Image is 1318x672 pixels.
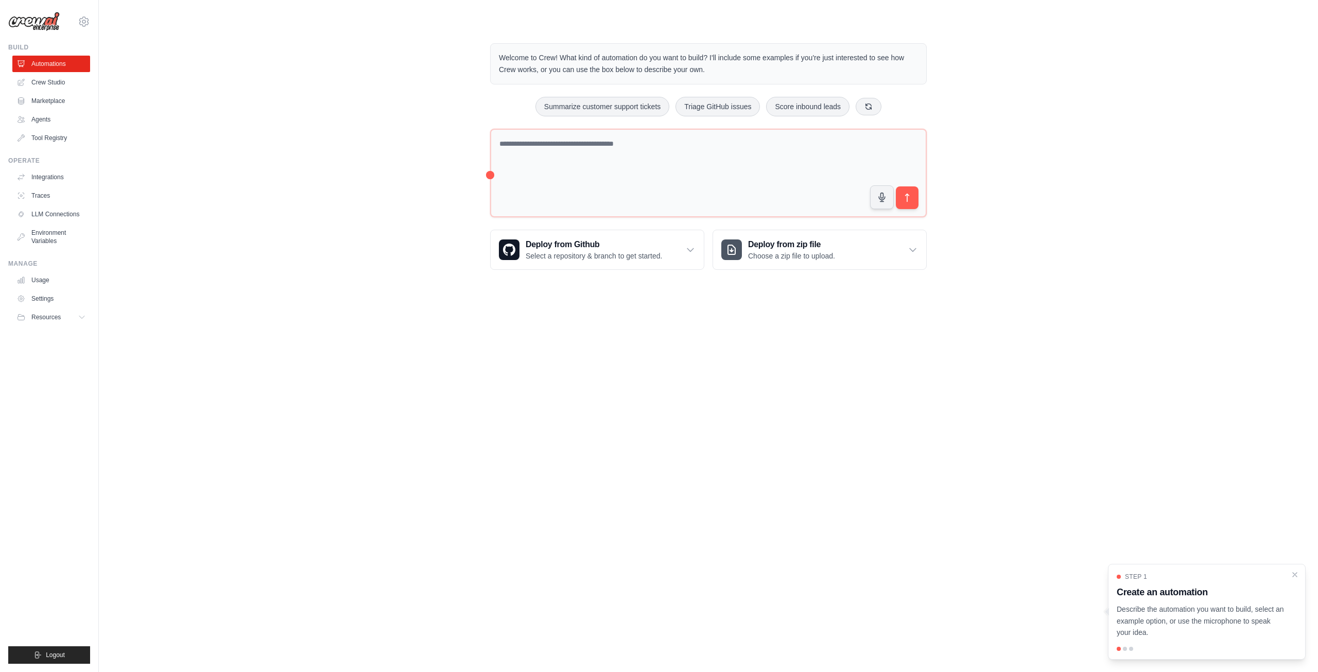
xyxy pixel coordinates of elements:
a: Crew Studio [12,74,90,91]
a: Automations [12,56,90,72]
a: LLM Connections [12,206,90,222]
a: Agents [12,111,90,128]
button: Score inbound leads [766,97,849,116]
a: Marketplace [12,93,90,109]
a: Traces [12,187,90,204]
div: Manage [8,260,90,268]
a: Environment Variables [12,225,90,249]
button: Summarize customer support tickets [535,97,669,116]
img: Logo [8,12,60,31]
button: Triage GitHub issues [675,97,760,116]
p: Select a repository & branch to get started. [526,251,662,261]
h3: Deploy from zip file [748,238,835,251]
h3: Create an automation [1117,585,1285,599]
a: Integrations [12,169,90,185]
p: Welcome to Crew! What kind of automation do you want to build? I'll include some examples if you'... [499,52,918,76]
span: Resources [31,313,61,321]
div: Operate [8,157,90,165]
span: Logout [46,651,65,659]
span: Step 1 [1125,573,1147,581]
a: Usage [12,272,90,288]
p: Describe the automation you want to build, select an example option, or use the microphone to spe... [1117,604,1285,639]
button: Logout [8,646,90,664]
button: Resources [12,309,90,325]
h3: Deploy from Github [526,238,662,251]
a: Settings [12,290,90,307]
div: Build [8,43,90,51]
p: Choose a zip file to upload. [748,251,835,261]
a: Tool Registry [12,130,90,146]
button: Close walkthrough [1291,571,1299,579]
